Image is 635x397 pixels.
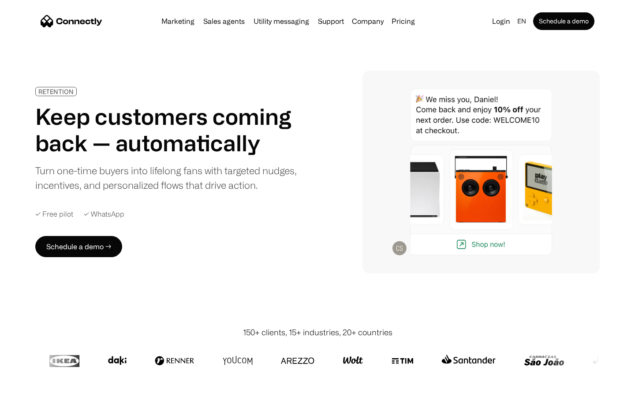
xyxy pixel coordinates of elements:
[243,326,392,338] div: 150+ clients, 15+ industries, 20+ countries
[35,163,303,192] div: Turn one-time buyers into lifelong fans with targeted nudges, incentives, and personalized flows ...
[84,210,124,218] div: ✓ WhatsApp
[18,382,53,394] ul: Language list
[489,15,514,27] a: Login
[352,15,384,27] div: Company
[35,236,122,257] a: Schedule a demo →
[158,18,198,25] a: Marketing
[388,18,418,25] a: Pricing
[9,381,53,394] aside: Language selected: English
[38,88,74,95] div: RETENTION
[35,103,303,156] h1: Keep customers coming back — automatically
[200,18,248,25] a: Sales agents
[533,12,594,30] a: Schedule a demo
[250,18,313,25] a: Utility messaging
[314,18,347,25] a: Support
[35,210,73,218] div: ✓ Free pilot
[517,15,526,27] div: en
